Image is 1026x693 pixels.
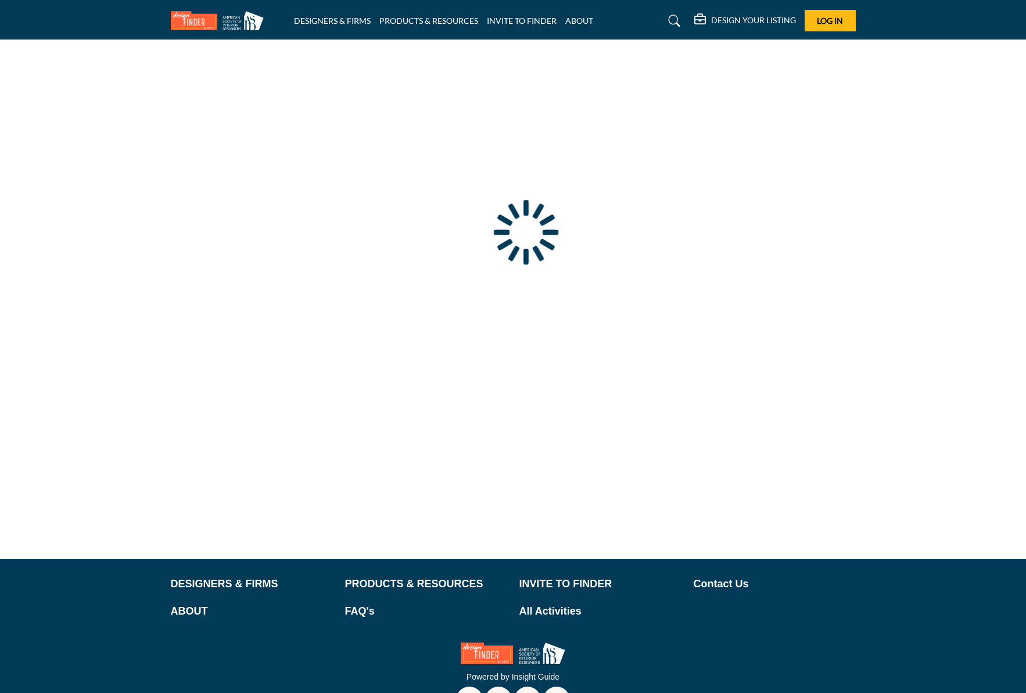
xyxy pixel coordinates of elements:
h5: DESIGN YOUR LISTING [711,15,796,26]
a: DESIGNERS & FIRMS [171,576,333,592]
a: PRODUCTS & RESOURCES [379,16,478,26]
a: INVITE TO FINDER [487,16,557,26]
a: INVITE TO FINDER [519,576,681,592]
a: ABOUT [171,604,333,619]
a: FAQ's [345,604,507,619]
button: Log In [805,10,856,31]
a: PRODUCTS & RESOURCES [345,576,507,592]
a: DESIGNERS & FIRMS [294,16,371,26]
a: ABOUT [565,16,593,26]
div: DESIGN YOUR LISTING [694,14,796,28]
img: Site Logo [171,11,270,30]
a: Powered by Insight Guide [467,672,559,681]
a: All Activities [519,604,681,619]
a: Search [657,12,688,30]
a: Contact Us [694,576,856,592]
span: Log In [817,16,843,26]
img: No Site Logo [461,642,565,664]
